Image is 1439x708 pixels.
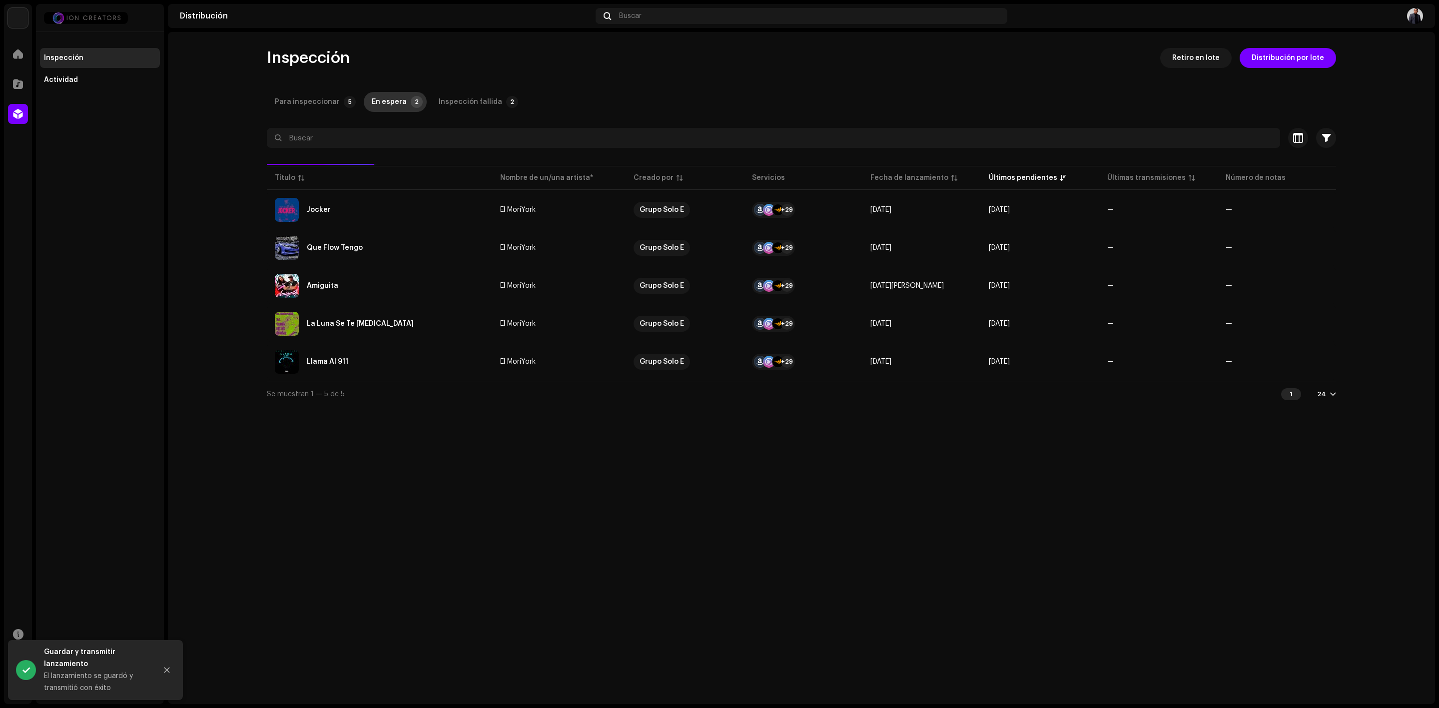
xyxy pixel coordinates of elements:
[781,207,793,213] font: +29
[634,173,674,183] div: Creado por
[44,670,149,694] div: El lanzamiento se guardó y transmitió con éxito
[870,173,948,183] div: Fecha de lanzamiento
[180,12,592,20] div: Distribución
[500,282,536,289] font: El MoriYork
[1107,320,1114,327] font: —
[640,282,684,289] font: Grupo Solo E
[348,99,352,105] font: 5
[1407,8,1423,24] img: e141105a-f88f-4171-8368-a747608d5c5d
[307,206,331,213] font: Jocker
[870,206,891,213] font: [DATE]
[44,76,78,84] div: Actividad
[500,282,617,289] span: El MoriYork
[500,244,617,251] span: El MoriYork
[1172,48,1220,68] span: Retiro en lote
[989,173,1057,183] div: Últimos pendientes
[44,646,149,670] div: Guardar y transmitir lanzamiento
[989,320,1010,327] span: 20 de septiembre de 2025
[1226,244,1232,251] font: —
[1160,48,1232,68] button: Retiro en lote
[989,320,1010,327] font: [DATE]
[870,244,891,251] span: 27 de noviembre de 2023
[1240,48,1336,68] button: Distribución por lote
[40,48,160,68] re-m-nav-item: Inspección
[634,278,736,294] span: Grupo Solo E
[8,8,28,28] img: 59a3fc6d-c287-4562-9dd6-e417e362e1a1
[634,316,736,332] span: Grupo Solo E
[989,282,1010,289] font: [DATE]
[1107,282,1114,289] font: —
[1226,320,1232,327] font: —
[1226,358,1232,365] font: —
[275,198,299,222] img: 341b5dbe-986a-4dbf-8369-96c9a5cbfec5
[989,206,1010,213] font: [DATE]
[415,99,419,105] font: 2
[307,358,348,365] div: Llama Al 911
[500,358,617,365] span: El MoriYork
[1290,391,1293,397] font: 1
[989,282,1010,289] span: 20 de septiembre de 2025
[619,12,642,20] span: Buscar
[781,359,793,365] font: +29
[870,282,944,289] font: [DATE][PERSON_NAME]
[1226,206,1232,213] font: —
[267,128,1280,148] input: Buscar
[510,99,514,105] font: 2
[267,48,350,68] span: Inspección
[640,244,684,251] font: Grupo Solo E
[989,206,1010,213] span: 20 de septiembre de 2025
[989,244,1010,251] span: 20 de septiembre de 2025
[989,358,1010,365] font: [DATE]
[275,236,299,260] img: 68224aee-03da-4a6f-91ac-f6540874af5c
[1107,244,1114,251] font: —
[1107,358,1114,365] font: —
[500,206,617,213] span: El MoriYork
[1252,48,1324,68] span: Distribución por lote
[870,320,891,327] span: 7 de octubre de 2023
[634,354,736,370] span: Grupo Solo E
[870,358,891,365] span: 9 de octubre de 2023
[500,358,536,365] font: El MoriYork
[870,206,891,213] span: 7 de diciembre de 2023
[781,245,793,251] font: +29
[1317,391,1326,397] font: 24
[307,282,338,289] div: Amiguita
[640,206,684,213] font: Grupo Solo E
[500,320,617,327] span: El MoriYork
[500,244,536,251] font: El MoriYork
[870,282,944,289] span: 8 de agosto de 2023
[307,244,363,251] div: Que Flow Tengo
[640,320,684,327] font: Grupo Solo E
[989,244,1010,251] font: [DATE]
[500,320,536,327] font: El MoriYork
[275,350,299,374] img: 254eb70a-20d2-4003-888b-a4e8f59ae3b6
[989,358,1010,365] span: 20 de septiembre de 2025
[1226,282,1232,289] font: —
[781,283,793,289] font: +29
[275,174,295,181] font: Título
[781,321,793,327] font: +29
[267,391,345,398] span: Se muestran 1 — 5 de 5
[372,98,407,105] font: En espera
[275,312,299,336] img: 042a75c0-7df1-4eea-99c2-a8ccb1132230
[307,320,414,327] div: La Luna Se Te Callo
[870,244,891,251] font: [DATE]
[500,206,536,213] font: El MoriYork
[44,54,83,62] div: Inspección
[1107,206,1114,213] font: —
[1107,173,1186,183] div: Últimas transmisiones
[634,202,736,218] span: Grupo Solo E
[439,98,502,105] font: Inspección fallida
[634,240,736,256] span: Grupo Solo E
[870,320,891,327] font: [DATE]
[157,660,177,680] button: Cerca
[40,70,160,90] re-m-nav-item: Actividad
[275,98,340,105] font: Para inspeccionar
[640,358,684,365] font: Grupo Solo E
[870,358,891,365] font: [DATE]
[275,274,299,298] img: fbf25b6e-d030-440b-b4bf-1d2a99c41833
